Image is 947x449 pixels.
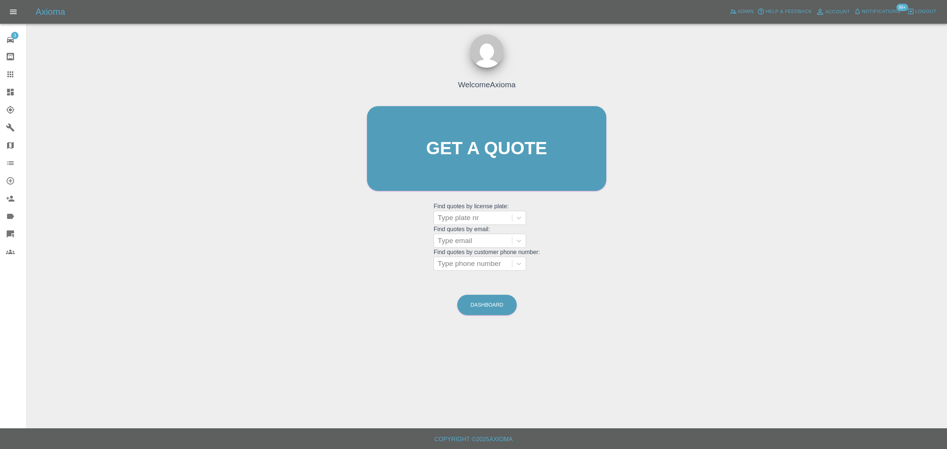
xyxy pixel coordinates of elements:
grid: Find quotes by license plate: [434,203,540,225]
span: Account [825,8,850,16]
span: Help & Feedback [765,7,812,16]
button: Notifications [852,6,902,17]
a: Account [814,6,852,18]
h4: Welcome Axioma [458,79,516,90]
grid: Find quotes by customer phone number: [434,249,540,271]
img: ... [470,34,503,68]
button: Open drawer [4,3,22,21]
h5: Axioma [36,6,65,18]
span: 3 [11,32,18,39]
grid: Find quotes by email: [434,226,540,248]
span: Logout [915,7,936,16]
span: 99+ [896,4,908,11]
button: Help & Feedback [755,6,813,17]
a: Get a quote [367,106,606,191]
a: Admin [728,6,756,17]
a: Dashboard [457,295,517,315]
button: Logout [905,6,938,17]
span: Admin [738,7,754,16]
span: Notifications [862,7,900,16]
h6: Copyright © 2025 Axioma [6,434,941,445]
